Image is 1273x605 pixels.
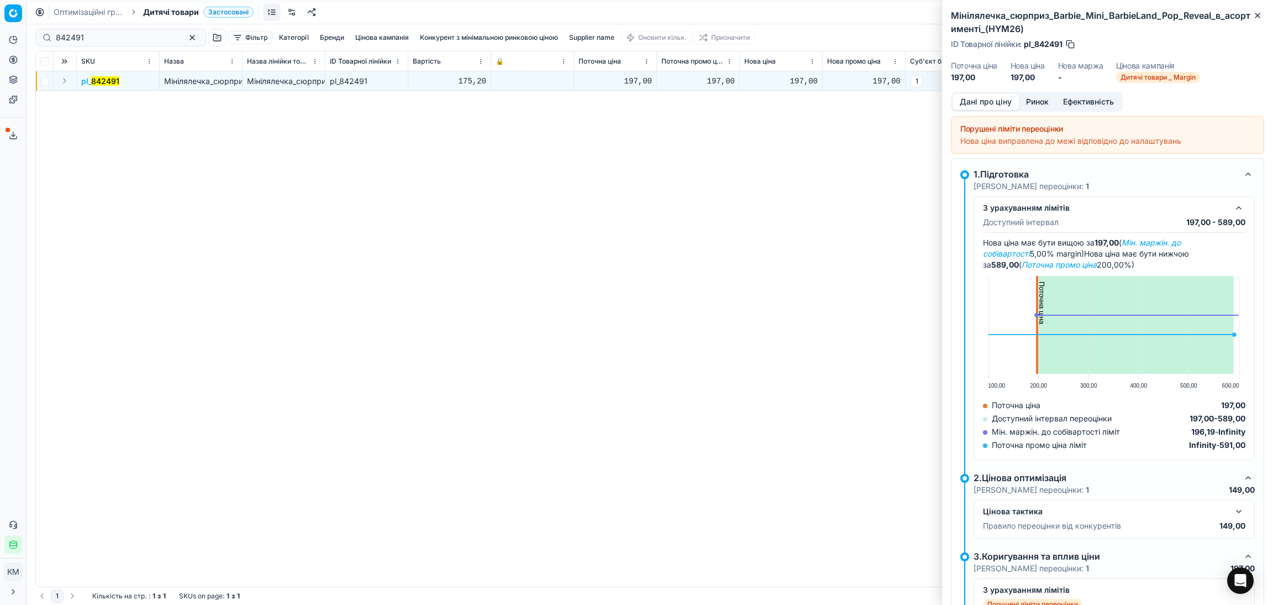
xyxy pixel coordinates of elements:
nav: pagination [35,590,79,603]
span: Мінілялечка_сюрприз_Barbie_Mini_BarbieLand_Pop_Reveal_в_асортименті_(HYM26) [164,76,477,86]
text: 600,00 [1222,383,1239,389]
div: Цінова тактика [983,506,1228,517]
div: 197,00 [578,76,652,87]
p: 149,00 [1219,520,1245,531]
button: Expand all [58,55,71,68]
span: Нова ціна [744,57,776,66]
div: 197,00 [744,76,818,87]
p: [PERSON_NAME] переоцінки: [974,484,1089,496]
strong: з [232,592,235,601]
span: Дитячі товари [143,7,199,18]
p: 149,00 [1229,484,1255,496]
dt: Нова маржа [1058,62,1103,70]
strong: Infinity [1218,427,1245,436]
button: Бренди [315,31,349,44]
span: ID Товарної лінійки : [951,40,1022,48]
button: Категорії [275,31,313,44]
span: Нова ціна має бути нижчою за ( 200,00%) [983,249,1189,269]
p: [PERSON_NAME] переоцінки: [974,563,1089,574]
strong: з [157,592,161,601]
span: SKU [81,57,95,66]
strong: 197,00 [1221,400,1245,410]
div: Open Intercom Messenger [1227,567,1254,594]
text: Поточна ціна [1038,281,1046,325]
text: 300,00 [1080,383,1097,389]
span: Кількість на стр. [92,592,146,601]
strong: 197,00 [1095,238,1119,247]
button: Go to next page [66,590,79,603]
p: [PERSON_NAME] переоцінки: [974,181,1089,192]
span: pl_ [81,76,119,87]
button: КM [4,563,22,581]
strong: 589,00 [991,260,1019,269]
div: 3.Коригування та вплив ціни [974,550,1237,563]
button: Фільтр [228,31,272,44]
button: Go to previous page [35,590,49,603]
button: Призначити [694,31,755,44]
button: Конкурент з мінімальною ринковою ціною [415,31,562,44]
div: 197,00 [827,76,901,87]
dt: Нова ціна [1011,62,1045,70]
span: Поточна ціна [578,57,621,66]
input: Пошук по SKU або назві [56,32,177,43]
div: 175,20 [413,76,486,87]
div: 2.Цінова оптимізація [974,471,1237,484]
strong: 197,00 - [1190,414,1218,423]
span: Нова промо ціна [827,57,881,66]
div: pl_842491 [330,76,403,87]
text: 100,00 [988,383,1006,389]
div: Мін. маржін. до собівартості ліміт [983,426,1120,437]
strong: 589,00 [1218,414,1245,423]
dd: - [1058,72,1103,83]
dt: Поточна ціна [951,62,997,70]
div: 1.Підготовка [974,168,1237,181]
span: pl_842491 [1024,39,1062,50]
div: З урахуванням лімітів [983,585,1228,596]
span: Суб'єкт бізнесу [910,57,962,66]
dt: Цінова кампанія [1116,62,1200,70]
button: pl_842491 [81,76,119,87]
strong: Infinity [1189,440,1216,450]
button: Цінова кампанія [351,31,413,44]
a: Оптимізаційні групи [54,7,124,18]
span: 🔒 [496,57,504,66]
strong: 1 [152,592,155,601]
em: Поточна промо ціна [1022,260,1097,269]
div: Поточна промо ціна ліміт [983,440,1087,451]
button: Expand [58,74,71,87]
button: 1 [51,590,64,603]
div: 197,00 [661,76,735,87]
div: - [1189,440,1245,451]
nav: breadcrumb [54,7,254,18]
text: 400,00 [1130,383,1148,389]
strong: 1 [1086,485,1089,494]
span: Застосовані [203,7,254,18]
p: 197,00 [1230,563,1255,574]
p: Правило переоцінки від конкурентів [983,520,1121,531]
strong: 1 [227,592,229,601]
span: КM [5,564,22,580]
h2: Мінілялечка_сюрприз_Barbie_Mini_BarbieLand_Pop_Reveal_в_асортименті_(HYM26) [951,9,1264,35]
div: Мінілялечка_сюрприз_Barbie_Mini_BarbieLand_Pop_Reveal_в_асортименті_(HYM26) [247,76,320,87]
div: : [92,592,166,601]
p: Доступний інтервал [983,217,1059,228]
span: Дитячі товариЗастосовані [143,7,254,18]
div: - [1191,426,1245,437]
dd: 197,00 [951,72,997,83]
span: Нова ціна має бути вищою за ( 5,00% margin) [983,238,1181,258]
strong: 1 [1086,564,1089,573]
dd: 197,00 [1011,72,1045,83]
mark: 842491 [91,76,119,86]
div: Порушені ліміти переоцінки [960,123,1255,134]
text: 500,00 [1180,383,1197,389]
strong: 1 [1086,181,1089,191]
strong: 1 [237,592,240,601]
p: 197,00 - 589,00 [1186,217,1245,228]
strong: 591,00 [1219,440,1245,450]
button: Дані про ціну [953,94,1019,110]
button: Ринок [1019,94,1056,110]
text: 200,00 [1030,383,1047,389]
span: Поточна промо ціна [661,57,724,66]
span: Дитячі товари _ Margin [1116,72,1200,83]
div: Доступний інтервал переоцінки [983,413,1112,424]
